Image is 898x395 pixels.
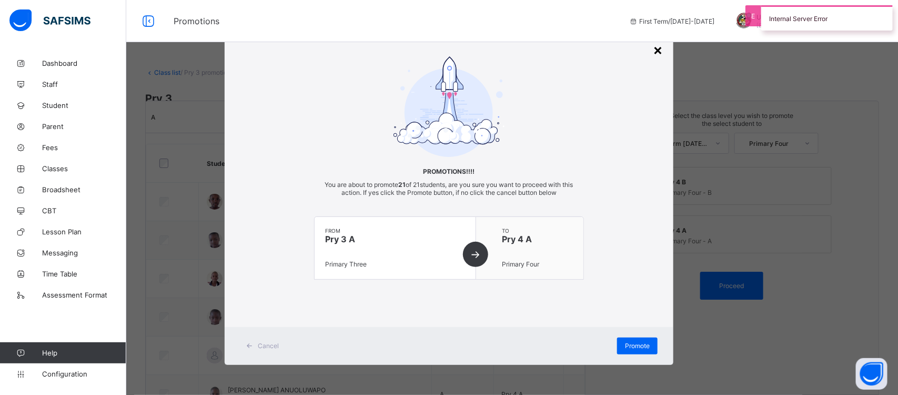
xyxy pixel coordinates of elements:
[502,228,573,234] span: to
[502,260,540,268] span: Primary Four
[725,13,873,30] div: UMSSEKITI
[42,206,126,215] span: CBT
[42,228,126,236] span: Lesson Plan
[42,270,126,278] span: Time Table
[9,9,90,32] img: safsims
[502,234,573,244] span: Pry 4 A
[856,358,887,390] button: Open asap
[42,122,126,131] span: Parent
[42,164,126,173] span: Classes
[325,181,573,196] span: You are about to promote of 21 students, are you sure you want to proceed with this action. If ye...
[42,59,126,67] span: Dashboard
[42,80,126,88] span: Staff
[314,167,583,175] span: Promotions!!!!
[761,5,893,31] div: Internal Server Error
[325,228,465,234] span: from
[325,260,367,268] span: Primary Three
[258,342,279,350] span: Cancel
[42,143,126,152] span: Fees
[174,16,613,26] span: Promotions
[629,17,715,25] span: session/term information
[393,56,505,157] img: take-off-ready.7d5f222c871c783a555a8f88bc8e2a46.svg
[42,291,126,299] span: Assessment Format
[42,249,126,257] span: Messaging
[399,181,406,189] b: 21
[653,41,663,58] div: ×
[42,101,126,110] span: Student
[625,342,650,350] span: Promote
[42,185,126,194] span: Broadsheet
[42,370,126,378] span: Configuration
[42,349,126,357] span: Help
[325,234,465,244] span: Pry 3 A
